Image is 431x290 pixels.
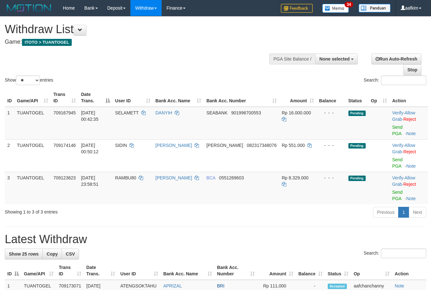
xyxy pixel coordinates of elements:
span: · [392,143,415,154]
label: Show entries [5,76,53,85]
a: Previous [373,207,398,218]
span: BCA [206,175,215,180]
span: 34 [345,2,353,7]
span: [DATE] 23:58:51 [81,175,99,187]
a: CSV [62,249,79,259]
img: panduan.png [359,4,391,12]
th: Trans ID: activate to sort column ascending [51,89,78,107]
th: Amount: activate to sort column ascending [257,262,296,280]
th: Bank Acc. Number: activate to sort column ascending [204,89,279,107]
th: Op: activate to sort column ascending [351,262,392,280]
span: Copy 901996700553 to clipboard [231,110,261,115]
img: MOTION_logo.png [5,3,53,13]
a: Note [395,283,404,288]
div: PGA Site Balance / [269,54,315,64]
select: Showentries [16,76,40,85]
div: - - - [319,175,343,181]
th: Action [390,89,428,107]
th: Status [346,89,369,107]
span: Copy [47,251,58,257]
span: Show 25 rows [9,251,39,257]
span: SELAMETT [115,110,139,115]
span: SIDIN [115,143,127,148]
div: Showing 1 to 3 of 3 entries [5,206,175,215]
a: Send PGA [392,190,403,201]
th: Balance: activate to sort column ascending [296,262,325,280]
td: · · [390,172,428,204]
th: User ID: activate to sort column ascending [118,262,161,280]
a: Next [409,207,426,218]
span: Rp 16.000.000 [282,110,311,115]
th: Balance [317,89,346,107]
td: TUANTOGEL [14,139,51,172]
a: APRIZAL [163,283,182,288]
h1: Withdraw List [5,23,281,36]
span: 709167945 [53,110,76,115]
a: Note [406,131,416,136]
td: 3 [5,172,14,204]
td: 1 [5,107,14,140]
a: Run Auto-Refresh [371,54,421,64]
a: 1 [398,207,409,218]
th: Game/API: activate to sort column ascending [21,262,56,280]
th: Date Trans.: activate to sort column descending [78,89,113,107]
th: Trans ID: activate to sort column ascending [56,262,84,280]
a: Note [406,196,416,201]
a: Send PGA [392,157,403,169]
a: DANYIH [156,110,172,115]
a: Stop [403,64,421,75]
td: 2 [5,139,14,172]
a: Show 25 rows [5,249,43,259]
span: · [392,110,415,122]
a: Allow Grab [392,175,415,187]
span: 709174146 [53,143,76,148]
span: Pending [348,176,366,181]
a: Allow Grab [392,143,415,154]
span: Rp 551.000 [282,143,305,148]
span: Copy 0551269603 to clipboard [219,175,244,180]
a: Send PGA [392,125,403,136]
a: Reject [403,117,416,122]
td: · · [390,139,428,172]
td: · · [390,107,428,140]
th: Amount: activate to sort column ascending [279,89,317,107]
span: CSV [66,251,75,257]
a: Reject [403,182,416,187]
span: ITOTO > TUANTOGEL [22,39,72,46]
span: [DATE] 00:50:12 [81,143,99,154]
span: Accepted [328,284,347,289]
th: Bank Acc. Name: activate to sort column ascending [161,262,215,280]
div: - - - [319,142,343,149]
label: Search: [364,249,426,258]
th: Bank Acc. Name: activate to sort column ascending [153,89,204,107]
th: Date Trans.: activate to sort column ascending [84,262,118,280]
a: Verify [392,175,403,180]
img: Feedback.jpg [281,4,313,13]
a: [PERSON_NAME] [156,175,192,180]
img: Button%20Memo.svg [322,4,349,13]
th: Game/API: activate to sort column ascending [14,89,51,107]
span: None selected [319,56,350,62]
span: [PERSON_NAME] [206,143,243,148]
th: User ID: activate to sort column ascending [113,89,153,107]
button: None selected [315,54,358,64]
th: Action [392,262,426,280]
input: Search: [381,249,426,258]
th: ID: activate to sort column descending [5,262,21,280]
td: TUANTOGEL [14,107,51,140]
a: Allow Grab [392,110,415,122]
span: Pending [348,111,366,116]
h1: Latest Withdraw [5,233,426,246]
h4: Game: [5,39,281,45]
div: - - - [319,110,343,116]
span: SEABANK [206,110,227,115]
th: Op: activate to sort column ascending [368,89,390,107]
span: BRI [217,283,224,288]
a: Verify [392,110,403,115]
span: Pending [348,143,366,149]
th: ID [5,89,14,107]
th: Status: activate to sort column ascending [325,262,351,280]
a: Note [406,163,416,169]
a: [PERSON_NAME] [156,143,192,148]
a: Reject [403,149,416,154]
